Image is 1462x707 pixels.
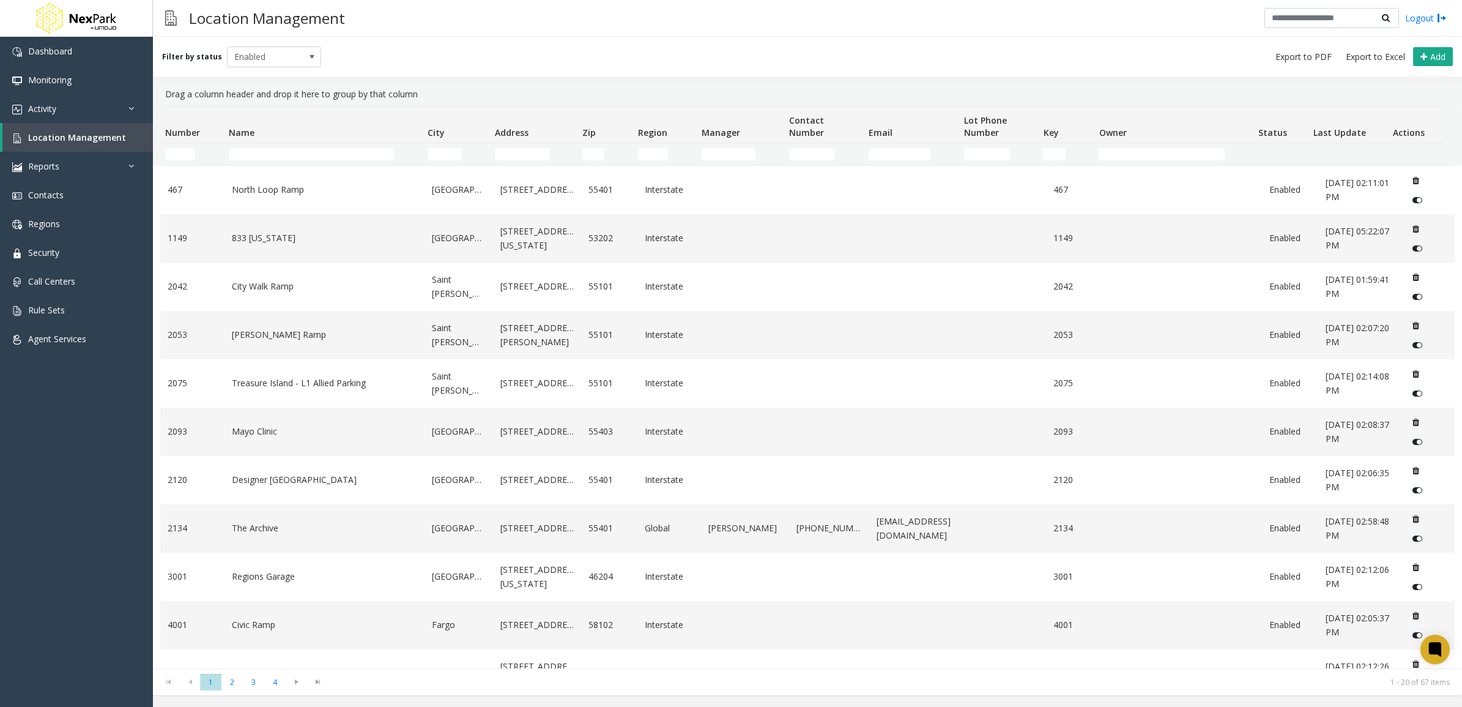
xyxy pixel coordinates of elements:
button: Delete [1406,509,1425,529]
button: Disable [1406,529,1428,548]
td: Actions Filter [1388,143,1444,165]
a: [DATE] 02:08:37 PM [1326,418,1391,446]
a: 2120 [1053,473,1095,487]
a: Interstate [645,328,694,342]
a: The Archive [232,522,418,535]
span: Go to the next page [286,674,307,691]
a: [STREET_ADDRESS] [500,425,574,438]
span: Email [869,127,892,138]
a: [DATE] 02:11:01 PM [1326,176,1391,204]
input: Manager Filter [702,148,755,160]
button: Export to Excel [1341,48,1410,65]
td: Number Filter [160,143,224,165]
a: 55101 [588,280,630,293]
kendo-pager-info: 1 - 20 of 67 items [336,677,1450,687]
span: [DATE] 02:05:37 PM [1326,612,1389,637]
button: Delete [1406,654,1425,674]
button: Disable [1406,626,1428,645]
a: Interstate [645,618,694,632]
a: Saint [PERSON_NAME] [432,273,485,301]
a: 58102 [588,618,630,632]
th: Actions [1388,107,1444,143]
td: Status Filter [1253,143,1308,165]
input: Contact Number Filter [789,148,835,160]
button: Disable [1406,335,1428,355]
button: Delete [1406,558,1425,577]
a: 4001 [168,618,217,632]
a: [DATE] 01:59:41 PM [1326,273,1391,301]
a: [STREET_ADDRESS] [500,473,574,487]
a: 2093 [168,425,217,438]
a: [GEOGRAPHIC_DATA] [432,183,485,196]
a: 2042 [168,280,217,293]
span: Last Update [1313,127,1366,138]
a: Fargo [432,667,485,680]
span: Page 4 [264,674,286,690]
input: Number Filter [165,148,195,160]
input: Lot Phone Number Filter [964,148,1010,160]
a: [DATE] 02:05:37 PM [1326,612,1391,639]
a: [DATE] 02:06:35 PM [1326,466,1391,494]
a: [DATE] 02:14:08 PM [1326,370,1391,397]
span: [DATE] 02:06:35 PM [1326,467,1389,492]
span: Contact Number [789,114,824,138]
a: 55101 [588,328,630,342]
a: 2042 [1053,280,1095,293]
a: Designer [GEOGRAPHIC_DATA] [232,473,418,487]
span: [DATE] 02:08:37 PM [1326,419,1389,444]
span: Export to Excel [1346,51,1405,63]
a: 4013 [168,667,217,680]
img: 'icon' [12,220,22,230]
span: Security [28,247,59,258]
a: 2075 [1053,376,1095,390]
a: [DATE] 02:12:06 PM [1326,563,1391,591]
a: [PERSON_NAME] Ramp [232,328,418,342]
button: Disable [1406,384,1428,403]
img: 'icon' [12,47,22,57]
img: logout [1437,12,1447,24]
a: [PERSON_NAME]'s Commons Garage [232,667,418,680]
span: [DATE] 02:12:06 PM [1326,564,1389,589]
button: Delete [1406,413,1425,432]
a: Interstate [645,570,694,583]
span: Agent Services [28,333,86,345]
img: 'icon' [12,133,22,143]
a: Enabled [1269,667,1311,680]
button: Disable [1406,287,1428,307]
a: Enabled [1269,376,1311,390]
a: 55401 [588,522,630,535]
a: Logout [1405,12,1447,24]
a: [STREET_ADDRESS] [500,280,574,293]
button: Add [1413,47,1453,67]
span: Go to the last page [310,677,326,687]
span: Location Management [28,132,126,143]
button: Delete [1406,316,1425,335]
span: Add [1430,51,1445,62]
input: Email Filter [869,148,930,160]
label: Filter by status [162,51,222,62]
a: [STREET_ADDRESS][PERSON_NAME] [500,321,574,349]
a: [GEOGRAPHIC_DATA] [432,231,485,245]
td: Lot Phone Number Filter [959,143,1039,165]
span: Lot Phone Number [964,114,1007,138]
a: Interstate [645,667,694,680]
a: Interstate [645,425,694,438]
td: City Filter [423,143,490,165]
a: Enabled [1269,280,1311,293]
a: [PERSON_NAME] [708,522,782,535]
a: Civic Ramp [232,618,418,632]
td: Region Filter [633,143,697,165]
button: Delete [1406,461,1425,481]
span: Manager [702,127,740,138]
span: Enabled [228,47,302,67]
a: [STREET_ADDRESS] [500,522,574,535]
span: Zip [582,127,596,138]
a: 53202 [588,231,630,245]
h3: Location Management [183,3,351,33]
button: Delete [1406,219,1425,239]
span: Reports [28,160,59,172]
span: Owner [1099,127,1127,138]
a: Interstate [645,376,694,390]
a: 467 [168,183,217,196]
button: Export to PDF [1271,48,1337,65]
